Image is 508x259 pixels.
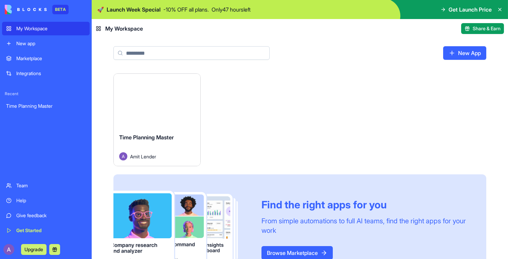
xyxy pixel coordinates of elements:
span: 🚀 [97,5,104,14]
div: New app [16,40,86,47]
a: My Workspace [2,22,90,35]
button: Share & Earn [461,23,504,34]
span: Amit Lender [130,153,156,160]
a: New app [2,37,90,50]
div: Integrations [16,70,86,77]
div: Team [16,182,86,189]
a: Time Planning Master [2,99,90,113]
img: ACg8ocLrEn8ZuuZusQEeuY9ylqHh1iMABecb-fPnlQY13HVZW9p3jQ=s96-c [3,244,14,255]
div: Marketplace [16,55,86,62]
div: BETA [52,5,69,14]
a: Team [2,179,90,192]
a: Give feedback [2,209,90,222]
p: Only 47 hours left [212,5,251,14]
a: Marketplace [2,52,90,65]
img: Avatar [119,152,127,160]
span: Time Planning Master [119,134,174,141]
span: Recent [2,91,90,97]
div: Get Started [16,227,86,234]
span: My Workspace [105,24,143,33]
a: New App [443,46,486,60]
div: From simple automations to full AI teams, find the right apps for your work [261,216,470,235]
img: logo [5,5,47,14]
div: Help [16,197,86,204]
div: My Workspace [16,25,86,32]
p: - 10 % OFF all plans. [163,5,209,14]
div: Find the right apps for you [261,198,470,211]
span: Get Launch Price [449,5,492,14]
a: Help [2,194,90,207]
a: Upgrade [21,246,47,253]
span: Launch Week Special [107,5,161,14]
div: Give feedback [16,212,86,219]
div: Time Planning Master [6,103,86,109]
a: BETA [5,5,69,14]
a: Get Started [2,224,90,237]
a: Time Planning MasterAvatarAmit Lender [113,73,201,166]
button: Upgrade [21,244,47,255]
span: Share & Earn [473,25,501,32]
a: Integrations [2,67,90,80]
